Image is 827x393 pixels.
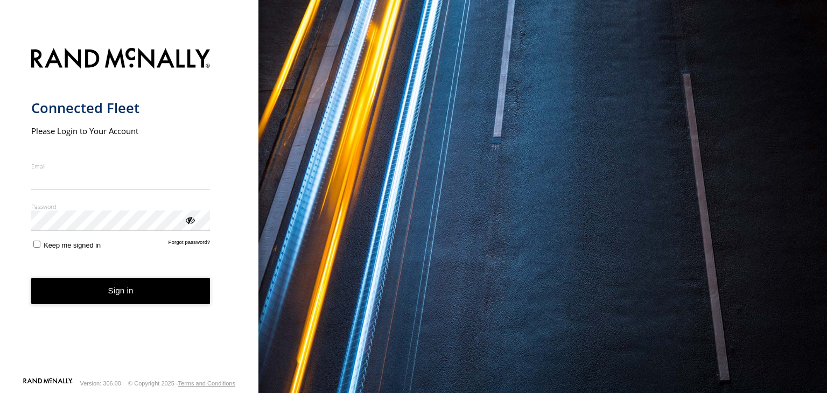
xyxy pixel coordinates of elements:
[80,380,121,387] div: Version: 306.00
[128,380,235,387] div: © Copyright 2025 -
[31,125,211,136] h2: Please Login to Your Account
[184,214,195,225] div: ViewPassword
[31,46,211,73] img: Rand McNally
[44,241,101,249] span: Keep me signed in
[31,162,211,170] label: Email
[31,99,211,117] h1: Connected Fleet
[169,239,211,249] a: Forgot password?
[31,202,211,210] label: Password
[33,241,40,248] input: Keep me signed in
[178,380,235,387] a: Terms and Conditions
[31,41,228,377] form: main
[23,378,73,389] a: Visit our Website
[31,278,211,304] button: Sign in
